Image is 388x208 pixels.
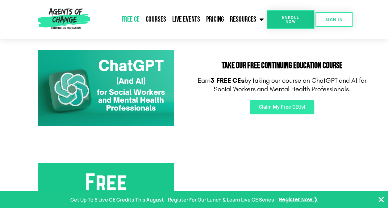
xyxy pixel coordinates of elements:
[227,12,267,27] a: Resources
[197,61,367,70] h2: Take Our FREE Continuing Education Course
[203,12,227,27] a: Pricing
[142,12,169,27] a: Courses
[70,195,274,204] p: Get Up To 6 Live CE Credits This August - Register For Our Lunch & Learn Live CE Series
[378,196,385,203] button: Close Banner
[169,12,203,27] a: Live Events
[259,105,305,110] span: Claim My Free CEUs!
[315,12,353,27] a: SIGN IN
[277,15,304,23] span: Enroll Now
[267,10,314,29] a: Enroll Now
[118,12,142,27] a: Free CE
[325,18,343,22] span: SIGN IN
[279,195,318,204] a: Register Now ❯
[93,12,267,27] nav: Menu
[197,76,367,94] p: Earn by taking our course on ChatGPT and AI for Social Workers and Mental Health Professionals.
[211,77,244,85] b: 3 FREE CEs
[250,100,314,114] a: Claim My Free CEUs!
